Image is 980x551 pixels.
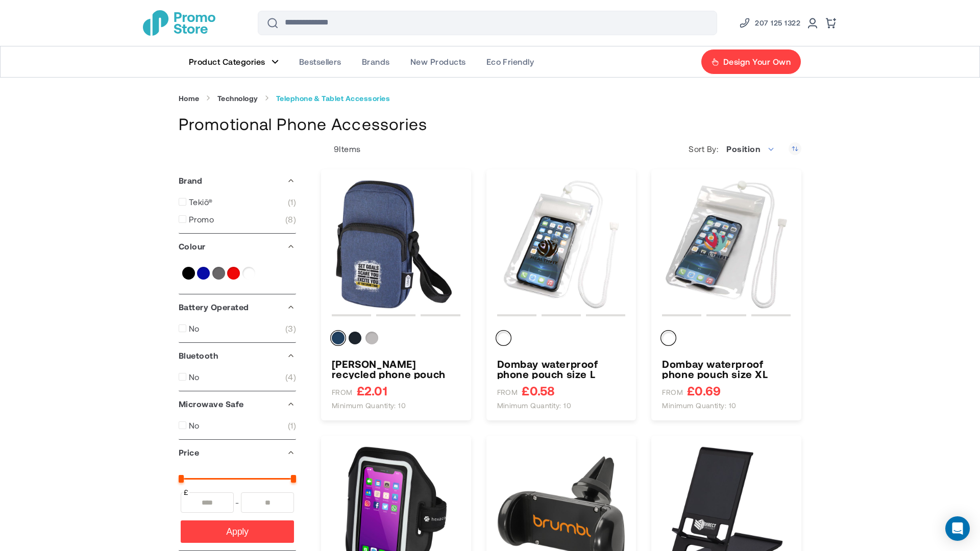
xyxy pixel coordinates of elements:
h3: [PERSON_NAME] recycled phone pouch [332,359,460,379]
div: Heather Charcoal [349,332,361,344]
div: Battery Operated [179,294,296,320]
span: 8 [285,214,296,224]
a: store logo [143,10,215,36]
span: FROM [662,388,683,397]
img: Promotional Merchandise [143,10,215,36]
a: Black [182,267,195,280]
span: 9 [334,144,339,154]
a: Eco Friendly [476,46,545,77]
a: Bestsellers [289,46,352,77]
a: Dombay waterproof phone pouch size XL [662,359,791,379]
a: Grey [212,267,225,280]
span: Bestsellers [299,57,341,67]
a: White [242,267,255,280]
div: Colour [332,332,460,348]
a: Tekiō® 1 [179,197,296,207]
div: Microwave Safe [179,391,296,417]
span: New Products [410,57,466,67]
a: New Products [400,46,476,77]
div: Brand [179,168,296,193]
span: No [189,420,200,431]
span: FROM [497,388,518,397]
span: £2.01 [357,384,387,397]
a: Product Categories [179,46,289,77]
div: Colour [497,332,626,348]
span: Minimum quantity: 10 [497,401,572,410]
a: Promo 8 [179,214,296,224]
span: Product Categories [189,57,265,67]
div: Colour [662,332,791,348]
span: 1 [288,197,296,207]
a: No 1 [179,420,296,431]
span: Promo [189,214,214,224]
span: Eco Friendly [486,57,534,67]
span: Position [721,139,781,159]
a: Home [179,94,200,103]
div: Heather navy [332,332,345,344]
div: White [497,332,510,344]
a: No 4 [179,372,296,382]
a: Red [227,267,240,280]
img: Ross GRS recycled phone pouch [332,180,460,309]
span: FROM [332,388,353,397]
div: Transparent [662,332,675,344]
span: Brands [362,57,390,67]
a: Technology [217,94,258,103]
a: Design Your Own [701,49,801,74]
h1: Promotional Phone Accessories [179,113,801,135]
a: Dombay waterproof phone pouch size L [497,359,626,379]
div: Bluetooth [179,343,296,368]
a: No 3 [179,323,296,334]
span: No [189,372,200,382]
input: To [241,492,294,513]
span: No [189,323,200,334]
strong: Telephone & Tablet Accessories [276,94,390,103]
input: From [181,492,234,513]
img: Dombay waterproof phone pouch size L [497,180,626,309]
span: £ [183,487,189,497]
span: Minimum quantity: 10 [332,401,406,410]
img: Dombay waterproof phone pouch size XL [662,180,791,309]
a: Phone [739,17,800,29]
span: £0.58 [522,384,555,397]
a: Brands [352,46,400,77]
button: Apply [181,520,294,543]
span: Position [726,144,760,154]
span: - [234,492,241,513]
div: Open Intercom Messenger [945,516,970,541]
a: Set Descending Direction [789,142,801,155]
a: Ross GRS recycled phone pouch [332,359,460,379]
a: Blue [197,267,210,280]
span: 3 [285,323,296,334]
span: Design Your Own [723,57,791,67]
span: Minimum quantity: 10 [662,401,737,410]
p: Items [321,144,361,154]
span: Tekiō® [189,197,213,207]
label: Sort By [689,144,721,154]
span: 1 [288,420,296,431]
div: Price [179,440,296,465]
span: 4 [285,372,296,382]
div: Heather grey [365,332,378,344]
span: £0.69 [687,384,721,397]
span: 207 125 1322 [755,17,800,29]
div: Colour [179,234,296,259]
